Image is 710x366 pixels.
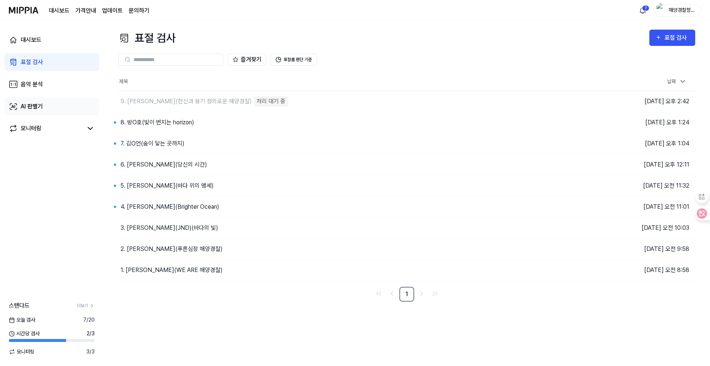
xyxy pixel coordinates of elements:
div: 표절 검사 [118,30,176,46]
div: 해양경찰청노래공모전 [667,6,696,14]
td: [DATE] 오후 2:42 [551,91,695,112]
div: 표절 검사 [21,58,43,67]
td: [DATE] 오후 12:11 [551,154,695,175]
a: Go to first page [373,288,385,299]
div: 9. [PERSON_NAME](헌신과 용기 정의로운 해양경찰) [121,97,252,106]
img: profile [656,3,665,18]
div: 7 [642,5,649,11]
span: 2 / 3 [87,330,95,338]
div: 처리 대기 중 [254,96,288,107]
div: 5. [PERSON_NAME](바다 위의 맹세) [121,181,214,190]
a: 문의하기 [129,6,149,15]
button: profile해양경찰청노래공모전 [654,4,701,17]
td: [DATE] 오후 1:04 [551,133,695,154]
button: 표절 검사 [649,30,695,46]
div: 2. [PERSON_NAME](푸른심장 해양경찰) [121,245,223,253]
a: Go to last page [429,288,441,299]
div: 표절 검사 [665,33,689,43]
a: Go to previous page [386,288,398,299]
div: AI 판별기 [21,102,43,111]
th: 제목 [118,73,551,91]
button: 알림7 [637,4,649,16]
img: 알림 [638,6,647,15]
a: 음악 분석 [4,75,99,93]
td: [DATE] 오전 11:01 [551,196,695,217]
div: 대시보드 [21,36,41,44]
span: 모니터링 [9,348,34,356]
a: AI 판별기 [4,98,99,115]
td: [DATE] 오전 11:32 [551,175,695,196]
button: 가격안내 [75,6,96,15]
button: 즐겨찾기 [228,54,266,66]
a: Go to next page [416,288,427,299]
a: 1 [399,287,414,302]
div: 날짜 [664,75,689,88]
a: 모니터링 [9,124,83,133]
div: 4. [PERSON_NAME](Brighter Ocean) [121,202,219,211]
nav: pagination [118,287,695,302]
a: 대시보드 [4,31,99,49]
td: [DATE] 오전 8:58 [551,259,695,281]
span: 오늘 검사 [9,316,35,324]
td: [DATE] 오후 1:24 [551,112,695,133]
td: [DATE] 오전 10:03 [551,217,695,238]
span: 스탠다드 [9,301,30,310]
div: 모니터링 [21,124,41,133]
div: 음악 분석 [21,80,43,89]
span: 3 / 3 [86,348,95,356]
div: 7. 김O언(숨이 닿는 곳까지) [121,139,185,148]
button: 표절률 판단 기준 [271,54,317,66]
a: 더보기 [77,302,95,309]
div: 8. 방O호(빛이 번지는 horizon) [121,118,194,127]
div: 6. [PERSON_NAME](당신의 시간) [121,160,207,169]
div: 3. [PERSON_NAME](JND)(바다의 빛) [121,224,218,232]
td: [DATE] 오전 9:58 [551,238,695,259]
a: 표절 검사 [4,53,99,71]
a: 업데이트 [102,6,123,15]
span: 7 / 20 [83,316,95,324]
a: 대시보드 [49,6,70,15]
span: 시간당 검사 [9,330,40,338]
div: 1. [PERSON_NAME](WE ARE 해양경찰) [121,266,223,275]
